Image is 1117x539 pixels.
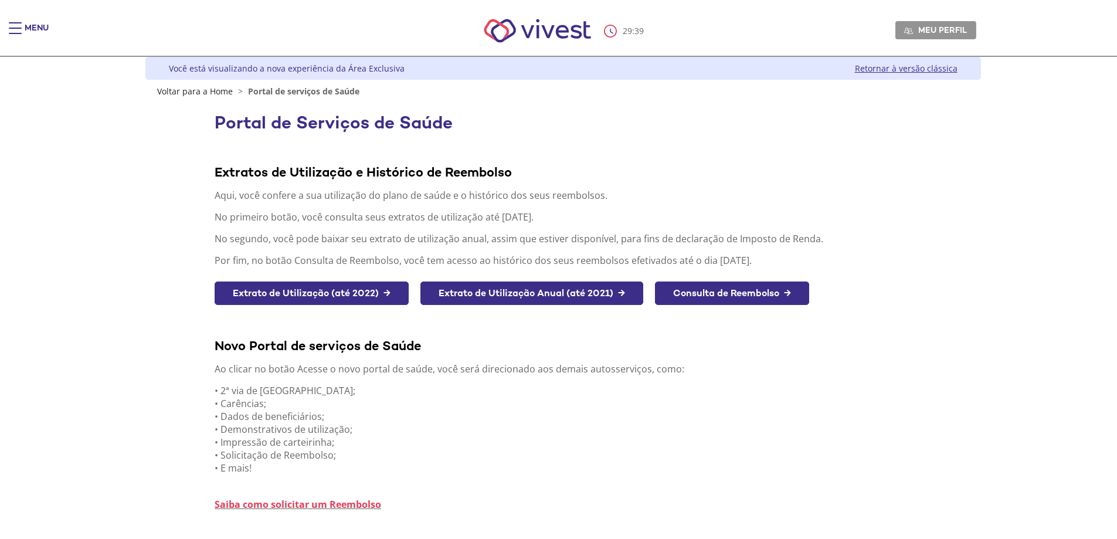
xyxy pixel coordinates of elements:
p: No primeiro botão, você consulta seus extratos de utilização até [DATE]. [215,211,911,223]
a: Meu perfil [895,21,976,39]
p: Aqui, você confere a sua utilização do plano de saúde e o histórico dos seus reembolsos. [215,189,911,202]
div: Novo Portal de serviços de Saúde [215,337,911,354]
a: Saiba como solicitar um Reembolso [215,498,381,511]
a: Extrato de Utilização Anual (até 2021) → [420,282,643,306]
a: Retornar à versão clássica [855,63,958,74]
a: Voltar para a Home [157,86,233,97]
span: Meu perfil [918,25,967,35]
span: Portal de serviços de Saúde [248,86,359,97]
a: Consulta de Reembolso → [655,282,809,306]
p: Ao clicar no botão Acesse o novo portal de saúde, você será direcionado aos demais autosserviços,... [215,362,911,375]
span: > [235,86,246,97]
img: Vivest [471,6,604,56]
span: 39 [634,25,644,36]
a: Extrato de Utilização (até 2022) → [215,282,409,306]
p: No segundo, você pode baixar seu extrato de utilização anual, assim que estiver disponível, para ... [215,232,911,245]
p: Por fim, no botão Consulta de Reembolso, você tem acesso ao histórico dos seus reembolsos efetiva... [215,254,911,267]
img: Meu perfil [904,26,913,35]
div: Extratos de Utilização e Histórico de Reembolso [215,164,911,180]
h1: Portal de Serviços de Saúde [215,113,911,133]
div: Você está visualizando a nova experiência da Área Exclusiva [169,63,405,74]
span: 29 [623,25,632,36]
div: Menu [25,22,49,46]
p: • 2ª via de [GEOGRAPHIC_DATA]; • Carências; • Dados de beneficiários; • Demonstrativos de utiliza... [215,384,911,474]
div: : [604,25,646,38]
